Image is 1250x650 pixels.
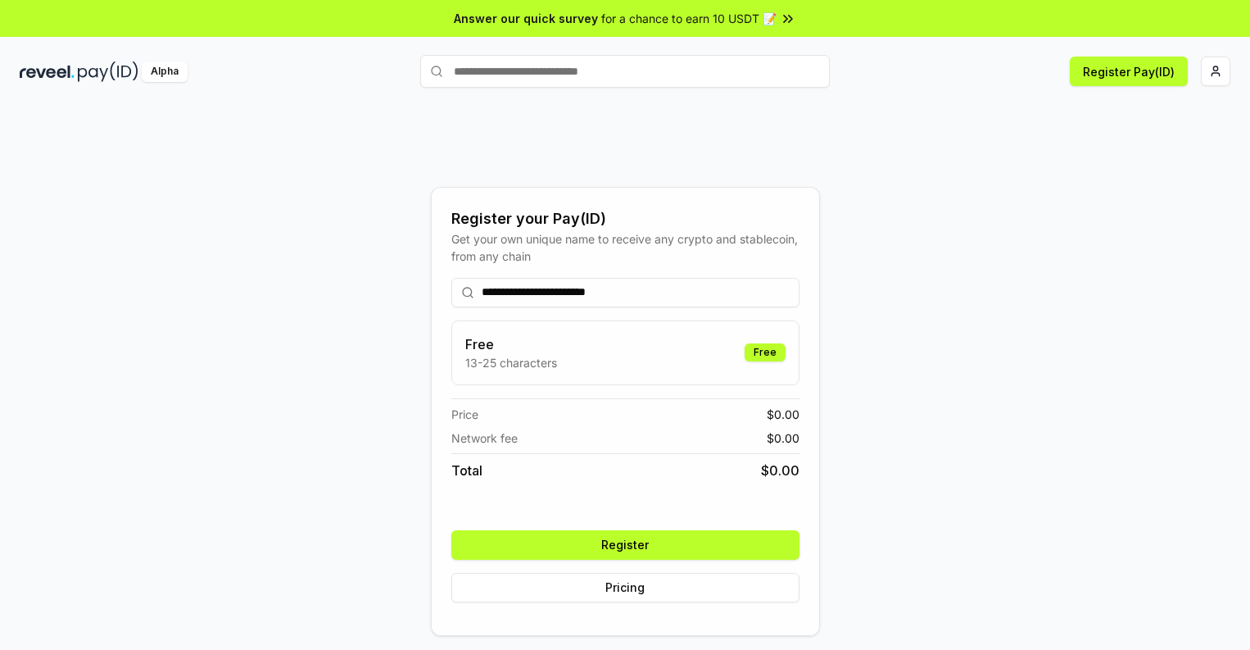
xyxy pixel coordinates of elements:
[601,10,777,27] span: for a chance to earn 10 USDT 📝
[451,230,799,265] div: Get your own unique name to receive any crypto and stablecoin, from any chain
[78,61,138,82] img: pay_id
[767,406,799,423] span: $ 0.00
[745,343,786,361] div: Free
[465,354,557,371] p: 13-25 characters
[767,430,799,447] span: $ 0.00
[451,207,799,230] div: Register your Pay(ID)
[454,10,598,27] span: Answer our quick survey
[451,461,482,480] span: Total
[451,530,799,560] button: Register
[465,334,557,354] h3: Free
[1070,57,1188,86] button: Register Pay(ID)
[20,61,75,82] img: reveel_dark
[142,61,188,82] div: Alpha
[761,461,799,480] span: $ 0.00
[451,573,799,602] button: Pricing
[451,430,518,447] span: Network fee
[451,406,478,423] span: Price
